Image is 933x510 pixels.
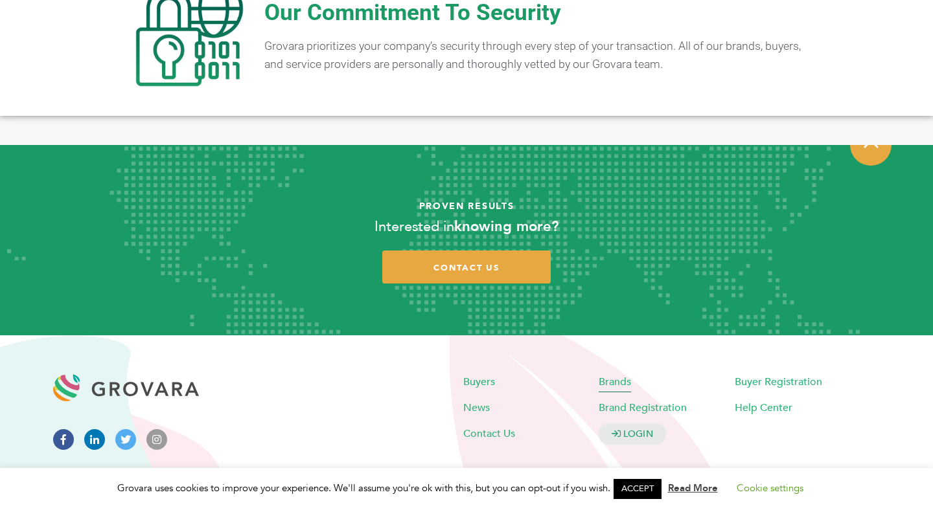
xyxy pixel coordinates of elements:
a: Help Center [735,400,792,414]
a: Brand Registration [599,400,687,414]
a: LOGIN [599,423,666,444]
a: Buyers [463,374,495,388]
a: Cookie settings [737,482,803,494]
a: News [463,400,490,414]
a: Buyer Registration [735,374,822,388]
a: Contact Us [463,426,515,440]
span: Grovara uses cookies to improve your experience. We'll assume you're ok with this, but you can op... [117,482,816,494]
a: ACCEPT [614,479,662,499]
a: Read More [668,482,718,494]
span: contact us [433,262,500,274]
span: Grovara prioritizes your company’s security through every step of your transaction. All of our br... [264,39,801,71]
span: Interested in [374,217,454,236]
a: Brands [599,374,631,388]
a: contact us [382,250,551,283]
